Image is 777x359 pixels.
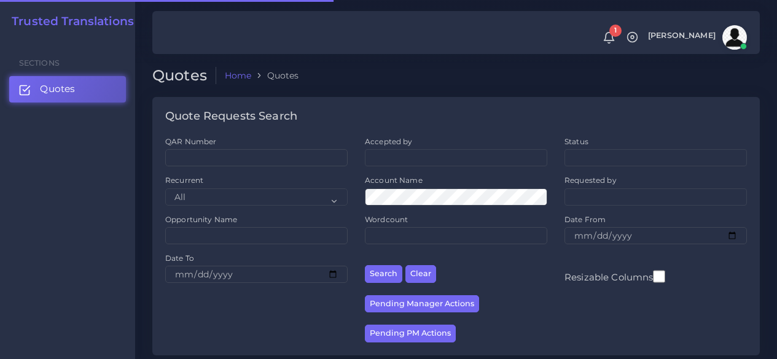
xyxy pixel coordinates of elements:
label: QAR Number [165,136,216,147]
span: Quotes [40,82,75,96]
button: Search [365,265,402,283]
a: Quotes [9,76,126,102]
label: Recurrent [165,175,203,185]
button: Pending PM Actions [365,325,456,342]
label: Status [564,136,588,147]
h2: Quotes [152,67,216,85]
span: 1 [609,25,622,37]
input: Resizable Columns [653,269,665,284]
button: Pending Manager Actions [365,295,479,313]
span: [PERSON_NAME] [648,32,716,40]
li: Quotes [251,69,299,82]
button: Clear [405,265,436,283]
label: Date From [564,214,606,225]
h4: Quote Requests Search [165,110,297,123]
a: [PERSON_NAME]avatar [642,25,751,50]
a: Trusted Translations [3,15,134,29]
label: Wordcount [365,214,408,225]
label: Requested by [564,175,617,185]
a: Home [225,69,252,82]
label: Opportunity Name [165,214,237,225]
label: Account Name [365,175,423,185]
img: avatar [722,25,747,50]
label: Accepted by [365,136,413,147]
a: 1 [598,31,620,44]
label: Resizable Columns [564,269,665,284]
span: Sections [19,58,60,68]
label: Date To [165,253,194,263]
